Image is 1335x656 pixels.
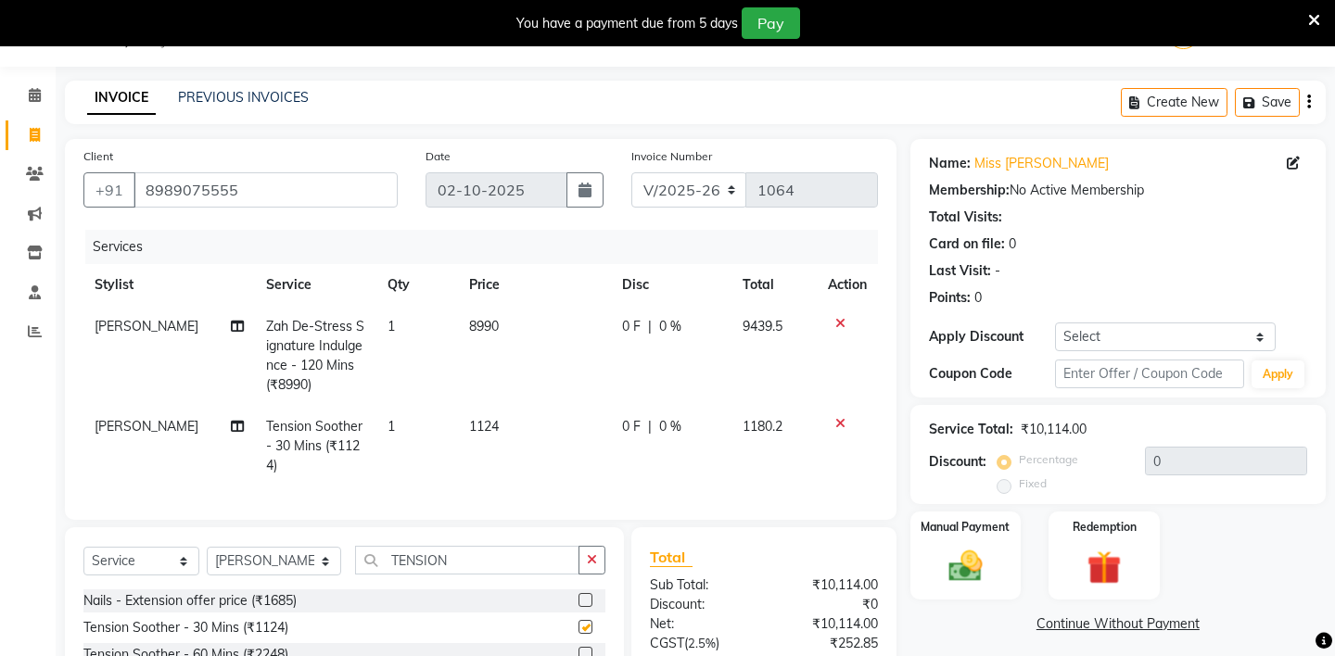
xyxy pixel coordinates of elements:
[83,264,255,306] th: Stylist
[995,261,1000,281] div: -
[636,575,764,595] div: Sub Total:
[764,575,892,595] div: ₹10,114.00
[974,288,982,308] div: 0
[743,418,782,435] span: 1180.2
[611,264,731,306] th: Disc
[95,318,198,334] span: [PERSON_NAME]
[636,614,764,634] div: Net:
[938,547,994,586] img: _cash.svg
[974,154,1109,173] a: Miss [PERSON_NAME]
[469,318,499,334] span: 8990
[817,264,878,306] th: Action
[266,318,364,393] span: Zah De-Stress Signature Indulgence - 120 Mins (₹8990)
[87,82,156,115] a: INVOICE
[929,327,1055,347] div: Apply Discount
[929,288,971,308] div: Points:
[388,318,395,334] span: 1
[764,614,892,634] div: ₹10,114.00
[426,148,451,165] label: Date
[1021,420,1087,439] div: ₹10,114.00
[648,417,652,436] span: |
[648,317,652,336] span: |
[764,595,892,614] div: ₹0
[688,636,716,650] span: 2.5%
[376,264,458,306] th: Qty
[929,208,1002,227] div: Total Visits:
[636,634,764,653] div: ( )
[929,234,1005,254] div: Card on file:
[388,418,395,435] span: 1
[929,261,991,281] div: Last Visit:
[1019,451,1078,468] label: Percentage
[921,519,1010,536] label: Manual Payment
[929,154,971,173] div: Name:
[929,181,1307,200] div: No Active Membership
[178,89,309,106] a: PREVIOUS INVOICES
[255,264,376,306] th: Service
[659,417,681,436] span: 0 %
[764,634,892,653] div: ₹252.85
[743,318,782,334] span: 9439.5
[469,418,499,435] span: 1124
[1055,360,1244,388] input: Enter Offer / Coupon Code
[83,618,288,637] div: Tension Soother - 30 Mins (₹1124)
[1076,547,1132,589] img: _gift.svg
[929,452,986,472] div: Discount:
[1235,88,1300,117] button: Save
[731,264,817,306] th: Total
[631,148,712,165] label: Invoice Number
[95,418,198,435] span: [PERSON_NAME]
[355,546,579,574] input: Search or Scan
[83,591,297,611] div: Nails - Extension offer price (₹1685)
[458,264,612,306] th: Price
[636,595,764,614] div: Discount:
[742,7,800,39] button: Pay
[659,317,681,336] span: 0 %
[650,548,693,567] span: Total
[85,230,892,264] div: Services
[1009,234,1016,254] div: 0
[1252,360,1304,388] button: Apply
[622,317,641,336] span: 0 F
[1019,475,1047,492] label: Fixed
[83,148,113,165] label: Client
[929,420,1013,439] div: Service Total:
[1121,88,1227,117] button: Create New
[266,418,362,473] span: Tension Soother - 30 Mins (₹1124)
[914,614,1322,634] a: Continue Without Payment
[1073,519,1137,536] label: Redemption
[516,14,738,33] div: You have a payment due from 5 days
[83,172,135,208] button: +91
[650,635,684,651] span: CGST
[622,417,641,436] span: 0 F
[929,181,1010,200] div: Membership:
[929,364,1055,384] div: Coupon Code
[133,172,398,208] input: Search by Name/Mobile/Email/Code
